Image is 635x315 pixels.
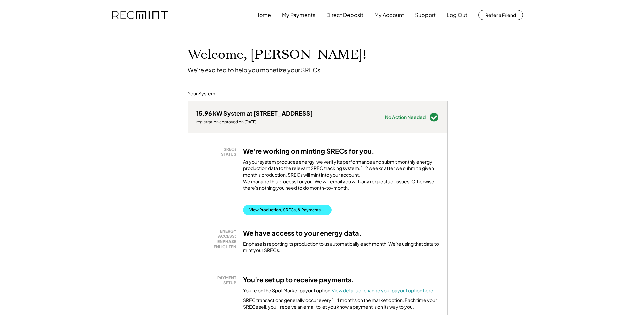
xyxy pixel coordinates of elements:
div: registration approved on [DATE] [196,119,313,125]
a: View details or change your payout option here. [332,287,435,293]
div: We're excited to help you monetize your SRECs. [188,66,322,74]
div: SRECs STATUS [200,147,236,157]
button: Log Out [447,8,467,22]
button: View Production, SRECs, & Payments → [243,205,332,215]
button: Direct Deposit [326,8,363,22]
h3: We're working on minting SRECs for you. [243,147,374,155]
div: 15.96 kW System at [STREET_ADDRESS] [196,109,313,117]
div: SREC transactions generally occur every 1-4 months on the market option. Each time your SRECs sel... [243,297,439,310]
div: Enphase is reporting its production to us automatically each month. We're using that data to mint... [243,241,439,254]
button: My Payments [282,8,315,22]
div: Your System: [188,90,217,97]
div: No Action Needed [385,115,426,119]
button: Refer a Friend [478,10,523,20]
button: Support [415,8,436,22]
div: PAYMENT SETUP [200,275,236,286]
img: recmint-logotype%403x.png [112,11,168,19]
div: As your system produces energy, we verify its performance and submit monthly energy production da... [243,159,439,195]
h3: You're set up to receive payments. [243,275,354,284]
div: ENERGY ACCESS: ENPHASE ENLIGHTEN [200,229,236,249]
h3: We have access to your energy data. [243,229,362,237]
h1: Welcome, [PERSON_NAME]! [188,47,366,63]
button: Home [255,8,271,22]
div: You're on the Spot Market payout option. [243,287,435,294]
button: My Account [374,8,404,22]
